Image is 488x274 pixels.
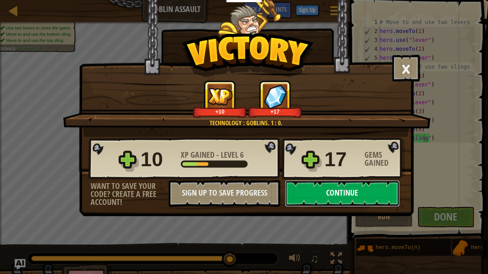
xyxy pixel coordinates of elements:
[105,119,387,127] div: Technology : Goblins. 1 : 0.
[285,180,400,207] button: Continue
[169,180,280,207] button: Sign Up to Save Progress
[181,149,216,160] span: XP Gained
[250,108,300,115] div: +17
[261,82,289,110] img: Gems Gained
[392,55,420,82] button: ×
[324,145,359,174] div: 17
[141,145,175,174] div: 10
[91,182,169,206] div: Want to save your code? Create a free account!
[219,149,240,160] span: Level
[182,33,314,78] img: Victory
[181,151,244,159] div: -
[240,149,244,160] span: 6
[364,151,405,167] div: Gems Gained
[194,108,245,115] div: +10
[207,88,232,105] img: XP Gained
